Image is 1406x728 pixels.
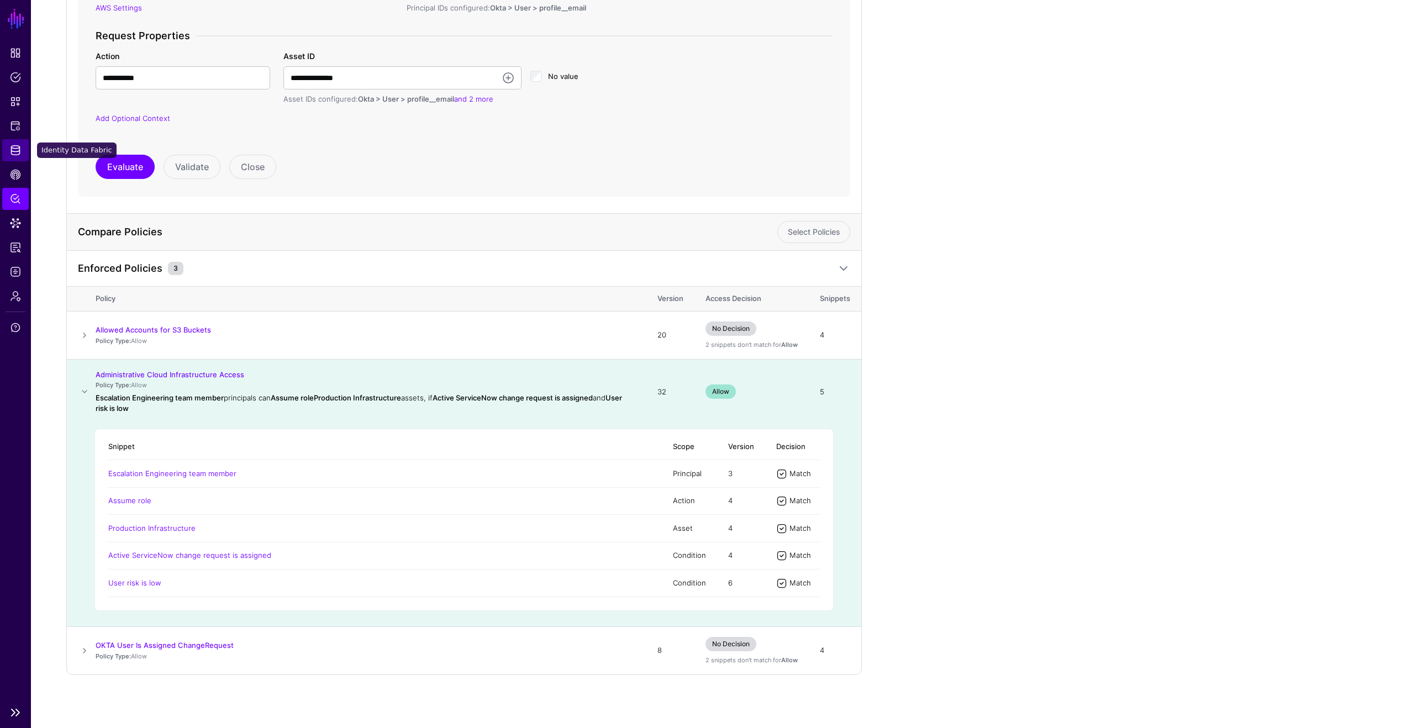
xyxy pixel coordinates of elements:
a: OKTA User Is Assigned ChangeRequest [96,641,234,650]
span: and [593,393,605,402]
div: Identity Data Fabric [37,143,117,158]
td: 20 [646,311,694,360]
td: Asset [662,515,717,542]
td: Principal [662,460,717,487]
span: Reports [10,242,21,253]
a: and 2 more [454,94,493,103]
span: Allow [705,384,736,399]
span: 6 [728,578,733,587]
a: Escalation Engineering team member [108,469,236,478]
span: Policies [10,72,21,83]
h4: Enforced Policies [78,262,162,275]
th: Scope [662,434,717,460]
a: Active ServiceNow change request is assigned [108,551,271,560]
div: Match [787,550,820,561]
p: Allow [96,652,635,661]
span: Snippets [10,96,21,107]
div: Asset IDs configured: [283,94,522,105]
div: Match [787,495,820,507]
span: assets [401,393,424,402]
span: Data Lens [10,218,21,229]
strong: Policy Type: [96,337,131,345]
a: Policy Lens [2,188,29,210]
strong: Active ServiceNow change request is assigned [433,393,593,402]
a: Snippets [2,91,29,113]
span: No Decision [705,637,756,651]
p: Allow [96,336,635,346]
button: Close [229,155,276,179]
td: Action [662,487,717,514]
span: 4 [728,496,733,505]
td: Condition [662,569,717,597]
span: Request Properties [96,30,196,42]
span: Okta > User > profile__email [358,94,454,103]
a: Logs [2,261,29,283]
th: Policy [96,287,646,311]
div: 2 snippets don't match for [705,656,798,665]
td: Condition [662,542,717,569]
a: Identity Data Fabric [2,139,29,161]
span: , if [424,393,433,402]
th: Version [717,434,765,460]
span: CAEP Hub [10,169,21,180]
span: Support [10,322,21,333]
div: Principal IDs configured: [407,3,646,14]
span: No value [548,72,578,81]
small: 3 [168,262,183,275]
label: Asset ID [283,50,315,62]
td: 8 [646,626,694,674]
strong: Production Infrastructure [314,393,401,402]
a: Add Optional Context [96,114,170,123]
strong: Allow [781,656,798,664]
span: Dashboard [10,48,21,59]
button: Evaluate [96,155,155,179]
a: Assume role [108,496,151,505]
div: 2 snippets don't match for [705,340,798,350]
td: 5 [809,360,861,424]
span: principals can [224,393,271,402]
a: Reports [2,236,29,259]
span: 4 [728,524,733,532]
div: Match [787,468,820,479]
h4: Compare Policies [78,226,768,238]
td: 32 [646,360,694,424]
span: Logs [10,266,21,277]
p: Allow [96,381,635,390]
a: Admin [2,285,29,307]
strong: Escalation Engineering team member [96,393,224,402]
th: Version [646,287,694,311]
th: Access Decision [694,287,809,311]
label: Action [96,50,119,62]
span: 4 [728,551,733,560]
th: Decision [765,434,820,460]
a: CAEP Hub [2,163,29,186]
span: 3 [728,469,733,478]
span: Policy Lens [10,193,21,204]
th: Snippet [108,434,662,460]
span: Okta > User > profile__email [490,3,586,12]
span: Admin [10,291,21,302]
a: Protected Systems [2,115,29,137]
strong: Policy Type: [96,652,131,660]
span: Protected Systems [10,120,21,131]
td: 4 [809,311,861,360]
a: Select Policies [777,221,850,243]
div: Match [787,578,820,589]
strong: Assume role [271,393,314,402]
a: Policies [2,66,29,88]
a: SGNL [7,7,25,31]
a: Administrative Cloud Infrastructure Access [96,370,244,379]
a: Production Infrastructure [108,524,196,532]
a: AWS Settings [96,3,142,12]
span: No Decision [705,321,756,336]
a: Allowed Accounts for S3 Buckets [96,325,211,334]
a: Data Lens [2,212,29,234]
div: Match [787,523,820,534]
span: Identity Data Fabric [10,145,21,156]
strong: Policy Type: [96,381,131,389]
th: Snippets [809,287,861,311]
button: Validate [164,155,220,179]
strong: Allow [781,341,798,349]
a: User risk is low [108,578,161,587]
a: Dashboard [2,42,29,64]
